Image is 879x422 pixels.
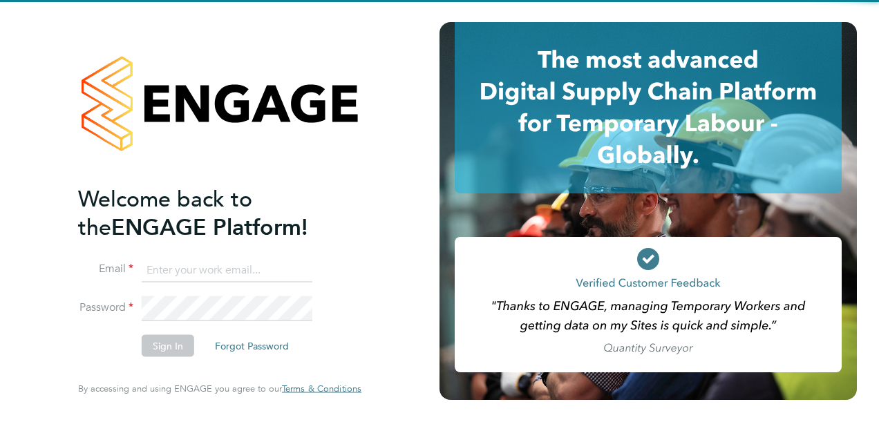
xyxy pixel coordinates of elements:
[78,185,252,240] span: Welcome back to the
[78,300,133,315] label: Password
[142,258,312,282] input: Enter your work email...
[142,335,194,357] button: Sign In
[204,335,300,357] button: Forgot Password
[282,383,361,394] a: Terms & Conditions
[282,383,361,394] span: Terms & Conditions
[78,262,133,276] label: Email
[78,383,361,394] span: By accessing and using ENGAGE you agree to our
[78,184,348,241] h2: ENGAGE Platform!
